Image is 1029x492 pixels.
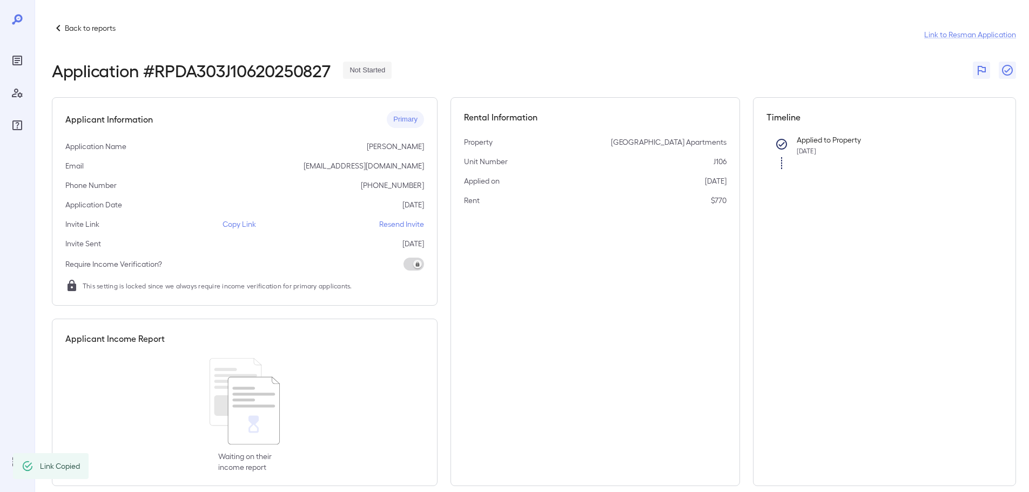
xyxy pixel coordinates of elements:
p: Unit Number [464,156,508,167]
p: [DATE] [402,199,424,210]
p: Copy Link [223,219,256,230]
p: [EMAIL_ADDRESS][DOMAIN_NAME] [304,160,424,171]
div: Manage Users [9,84,26,102]
button: Flag Report [973,62,990,79]
h2: Application # RPDA303J10620250827 [52,60,330,80]
p: Application Date [65,199,122,210]
div: Link Copied [40,456,80,476]
p: [DATE] [705,176,727,186]
h5: Applicant Information [65,113,153,126]
button: Close Report [999,62,1016,79]
p: Invite Sent [65,238,101,249]
div: FAQ [9,117,26,134]
span: Not Started [343,65,392,76]
p: Property [464,137,493,147]
p: Applied to Property [797,134,986,145]
p: Application Name [65,141,126,152]
p: Applied on [464,176,500,186]
p: Require Income Verification? [65,259,162,269]
p: Back to reports [65,23,116,33]
span: Primary [387,114,424,125]
p: [PERSON_NAME] [367,141,424,152]
p: Phone Number [65,180,117,191]
p: $770 [711,195,727,206]
h5: Timeline [766,111,1003,124]
p: Resend Invite [379,219,424,230]
h5: Applicant Income Report [65,332,165,345]
h5: Rental Information [464,111,727,124]
p: [DATE] [402,238,424,249]
p: Rent [464,195,480,206]
a: Link to Resman Application [924,29,1016,40]
p: [GEOGRAPHIC_DATA] Apartments [611,137,727,147]
p: Waiting on their income report [218,451,272,473]
p: J106 [714,156,727,167]
p: [PHONE_NUMBER] [361,180,424,191]
div: Reports [9,52,26,69]
p: Email [65,160,84,171]
div: Log Out [9,453,26,470]
p: Invite Link [65,219,99,230]
span: This setting is locked since we always require income verification for primary applicants. [83,280,352,291]
span: [DATE] [797,147,816,154]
